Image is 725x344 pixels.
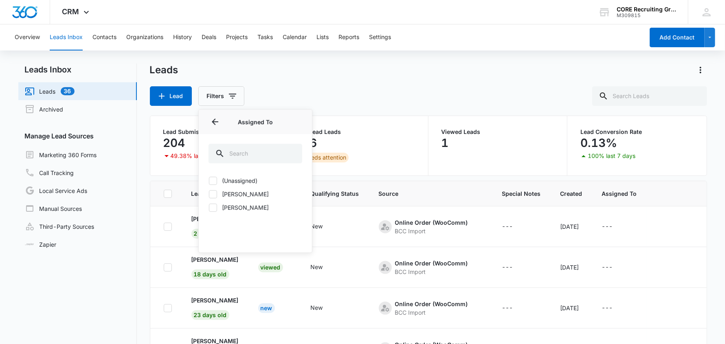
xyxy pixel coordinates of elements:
[560,222,582,231] div: [DATE]
[15,24,40,50] button: Overview
[395,300,468,308] div: Online Order (WooComm)
[502,189,541,198] span: Special Notes
[126,24,163,50] button: Organizations
[209,203,302,212] label: [PERSON_NAME]
[602,303,628,313] div: - - Select to Edit Field
[209,190,302,198] label: [PERSON_NAME]
[25,104,64,114] a: Archived
[163,129,276,135] p: Lead Submissions this Week
[395,308,468,317] div: BCC Import
[379,189,483,198] span: Source
[25,204,82,213] a: Manual Sources
[258,305,275,311] a: New
[209,144,302,163] input: Search
[602,263,613,272] div: ---
[283,24,307,50] button: Calendar
[302,153,349,162] div: needs attention
[602,222,613,232] div: ---
[442,129,554,135] p: Viewed Leads
[650,28,705,47] button: Add Contact
[25,221,94,231] a: Third-Party Sources
[311,222,338,232] div: - - Select to Edit Field
[191,296,239,318] a: [PERSON_NAME]23 days old
[191,270,229,279] span: 18 days old
[580,136,617,149] p: 0.13%
[694,64,707,77] button: Actions
[150,86,192,106] button: Lead
[395,218,468,227] div: Online Order (WooComm)
[18,64,137,76] h2: Leads Inbox
[311,263,323,271] div: New
[226,24,248,50] button: Projects
[588,153,635,159] p: 100% last 7 days
[209,115,222,128] button: Back
[92,24,116,50] button: Contacts
[316,24,329,50] button: Lists
[302,129,415,135] p: Unread Leads
[50,24,83,50] button: Leads Inbox
[395,259,468,267] div: Online Order (WooComm)
[191,296,239,305] p: [PERSON_NAME]
[379,259,483,276] div: - - Select to Edit Field
[198,86,244,106] button: Filters
[25,150,97,160] a: Marketing 360 Forms
[191,255,239,278] a: [PERSON_NAME]18 days old
[25,86,75,96] a: Leads36
[338,24,359,50] button: Reports
[209,176,302,185] label: (Unassigned)
[560,189,582,198] span: Created
[171,153,224,159] p: 49.38% last 7 days
[442,136,449,149] p: 1
[191,229,226,239] span: 2 days old
[62,7,79,16] span: CRM
[592,86,707,106] input: Search Leads
[502,263,513,272] div: ---
[258,264,283,271] a: Viewed
[311,222,323,230] div: New
[502,263,528,272] div: - - Select to Edit Field
[602,222,628,232] div: - - Select to Edit Field
[617,6,676,13] div: account name
[502,222,528,232] div: - - Select to Edit Field
[25,240,57,249] a: Zapier
[379,300,483,317] div: - - Select to Edit Field
[602,189,637,198] span: Assigned To
[502,303,513,313] div: ---
[191,215,239,223] p: [PERSON_NAME]
[502,222,513,232] div: ---
[560,263,582,272] div: [DATE]
[25,168,74,177] a: Call Tracking
[311,263,338,272] div: - - Select to Edit Field
[395,227,468,235] div: BCC Import
[257,24,273,50] button: Tasks
[258,263,283,272] div: Viewed
[163,136,185,149] p: 204
[191,310,229,320] span: 23 days old
[502,303,528,313] div: - - Select to Edit Field
[580,129,694,135] p: Lead Conversion Rate
[191,189,239,198] span: Lead Name
[209,118,302,126] p: Assigned To
[150,64,178,76] h1: Leads
[258,303,275,313] div: New
[311,189,359,198] span: Qualifying Status
[560,304,582,312] div: [DATE]
[25,186,88,195] a: Local Service Ads
[369,24,391,50] button: Settings
[191,215,239,237] a: [PERSON_NAME]2 days old
[602,263,628,272] div: - - Select to Edit Field
[18,131,137,141] h3: Manage Lead Sources
[395,267,468,276] div: BCC Import
[191,255,239,264] p: [PERSON_NAME]
[602,303,613,313] div: ---
[311,303,338,313] div: - - Select to Edit Field
[379,218,483,235] div: - - Select to Edit Field
[617,13,676,18] div: account id
[202,24,216,50] button: Deals
[173,24,192,50] button: History
[311,303,323,312] div: New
